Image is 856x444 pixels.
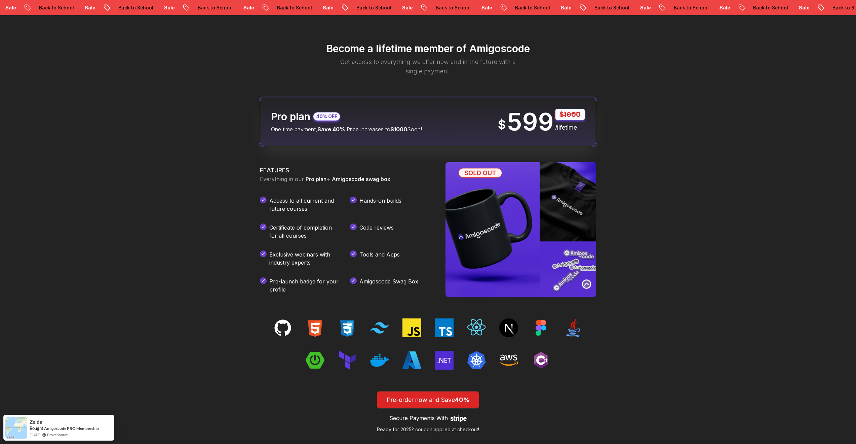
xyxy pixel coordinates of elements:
[317,126,345,133] span: Save 40%
[30,432,40,438] span: [DATE]
[435,351,454,370] img: techs tacks
[269,224,339,240] p: Certificate of completion for all courses
[112,4,157,11] p: Back to School
[191,4,237,11] p: Back to School
[350,4,395,11] p: Back to School
[377,426,479,433] p: Ready for 2025? coupon applied at checkout!
[306,176,326,182] span: Pro plan
[338,351,357,370] img: techs tacks
[359,250,400,267] p: Tools and Apps
[395,4,417,11] p: Sale
[30,419,42,425] span: Zelda
[429,4,475,11] p: Back to School
[5,417,27,439] img: provesource social proof notification image
[359,224,394,240] p: Code reviews
[260,166,429,175] h3: FEATURES
[269,277,339,294] p: Pre-launch badge for your profile
[273,318,292,337] img: techs tacks
[467,351,486,370] img: techs tacks
[47,432,68,438] a: ProveSource
[359,197,401,213] p: Hands-on builds
[445,162,596,297] img: Amigoscode SwagBox
[555,123,585,132] p: /lifetime
[498,118,506,131] span: $
[44,426,99,431] a: Amigoscode PRO Membership
[554,4,576,11] p: Sale
[633,4,655,11] p: Sale
[359,277,418,294] p: Amigoscode Swag Box
[260,175,429,183] p: Everything in our +
[555,109,585,120] p: $1000
[226,42,630,55] h2: Become a lifetime member of Amigoscode
[475,4,496,11] p: Sale
[713,4,734,11] p: Sale
[467,318,486,337] img: techs tacks
[564,318,583,337] img: techs tacks
[746,4,792,11] p: Back to School
[157,4,179,11] p: Sale
[389,414,448,422] p: Secure Payments With
[508,4,554,11] p: Back to School
[390,126,407,133] span: $1000
[499,351,518,370] img: techs tacks
[792,4,814,11] p: Sale
[370,318,389,337] img: techs tacks
[271,110,310,123] h2: Pro plan
[532,318,550,337] img: techs tacks
[377,391,479,433] button: Pre-order now and Save40%Secure Payments WithReady for 2025? coupon applied at checkout!
[78,4,100,11] p: Sale
[270,4,316,11] p: Back to School
[316,113,337,120] p: 40% OFF
[271,125,422,133] p: One time payment, Price increases to Soon!
[370,351,389,370] img: techs tacks
[402,351,421,370] img: techs tacks
[338,318,357,337] img: techs tacks
[269,250,339,267] p: Exclusive webinars with industry experts
[306,351,324,370] img: techs tacks
[316,4,338,11] p: Sale
[435,318,454,337] img: techs tacks
[306,318,324,337] img: techs tacks
[402,318,421,337] img: techs tacks
[385,395,471,405] p: Pre-order now and Save
[532,351,550,370] img: techs tacks
[499,318,518,337] img: techs tacks
[455,396,470,403] span: 40%
[588,4,633,11] p: Back to School
[507,110,554,134] p: 599
[332,176,390,182] span: Amigoscode swag box
[269,197,339,213] p: Access to all current and future courses
[331,57,525,76] p: Get access to everything we offer now and in the future with a single payment.
[237,4,258,11] p: Sale
[30,425,43,431] span: Bought
[667,4,713,11] p: Back to School
[32,4,78,11] p: Back to School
